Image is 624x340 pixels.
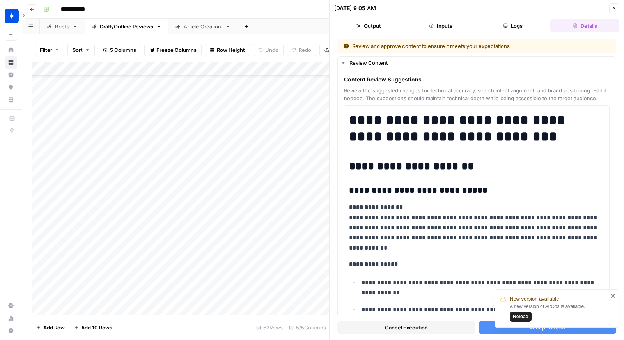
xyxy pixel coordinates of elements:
[299,46,311,54] span: Redo
[253,44,284,56] button: Undo
[406,19,475,32] button: Inputs
[510,303,608,322] div: A new version of AirOps is available.
[344,76,610,83] span: Content Review Suggestions
[5,6,17,26] button: Workspace: Wiz
[5,324,17,337] button: Help + Support
[337,321,475,334] button: Cancel Execution
[479,19,548,32] button: Logs
[286,321,329,334] div: 5/5 Columns
[32,321,69,334] button: Add Row
[338,57,616,69] button: Review Content
[5,69,17,81] a: Insights
[98,44,141,56] button: 5 Columns
[217,46,245,54] span: Row Height
[43,324,65,331] span: Add Row
[55,23,69,30] div: Briefs
[334,19,403,32] button: Output
[610,293,616,299] button: close
[385,324,428,331] span: Cancel Execution
[5,9,19,23] img: Wiz Logo
[40,46,52,54] span: Filter
[5,44,17,56] a: Home
[81,324,112,331] span: Add 10 Rows
[550,19,619,32] button: Details
[513,313,528,320] span: Reload
[334,4,376,12] div: [DATE] 9:05 AM
[287,44,316,56] button: Redo
[253,321,286,334] div: 62 Rows
[156,46,197,54] span: Freeze Columns
[349,59,611,67] div: Review Content
[344,42,560,50] div: Review and approve content to ensure it meets your expectations
[168,19,237,34] a: Article Creation
[529,324,565,331] span: Accept Output
[5,56,17,69] a: Browse
[67,44,95,56] button: Sort
[479,321,617,334] button: Accept Output
[40,19,85,34] a: Briefs
[144,44,202,56] button: Freeze Columns
[35,44,64,56] button: Filter
[5,299,17,312] a: Settings
[184,23,222,30] div: Article Creation
[265,46,278,54] span: Undo
[100,23,153,30] div: Draft/Outline Reviews
[510,312,532,322] button: Reload
[73,46,83,54] span: Sort
[69,321,117,334] button: Add 10 Rows
[85,19,168,34] a: Draft/Outline Reviews
[5,312,17,324] a: Usage
[110,46,136,54] span: 5 Columns
[5,94,17,106] a: Your Data
[5,81,17,94] a: Opportunities
[344,87,610,102] span: Review the suggested changes for technical accuracy, search intent alignment, and brand positioni...
[510,295,559,303] span: New version available
[205,44,250,56] button: Row Height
